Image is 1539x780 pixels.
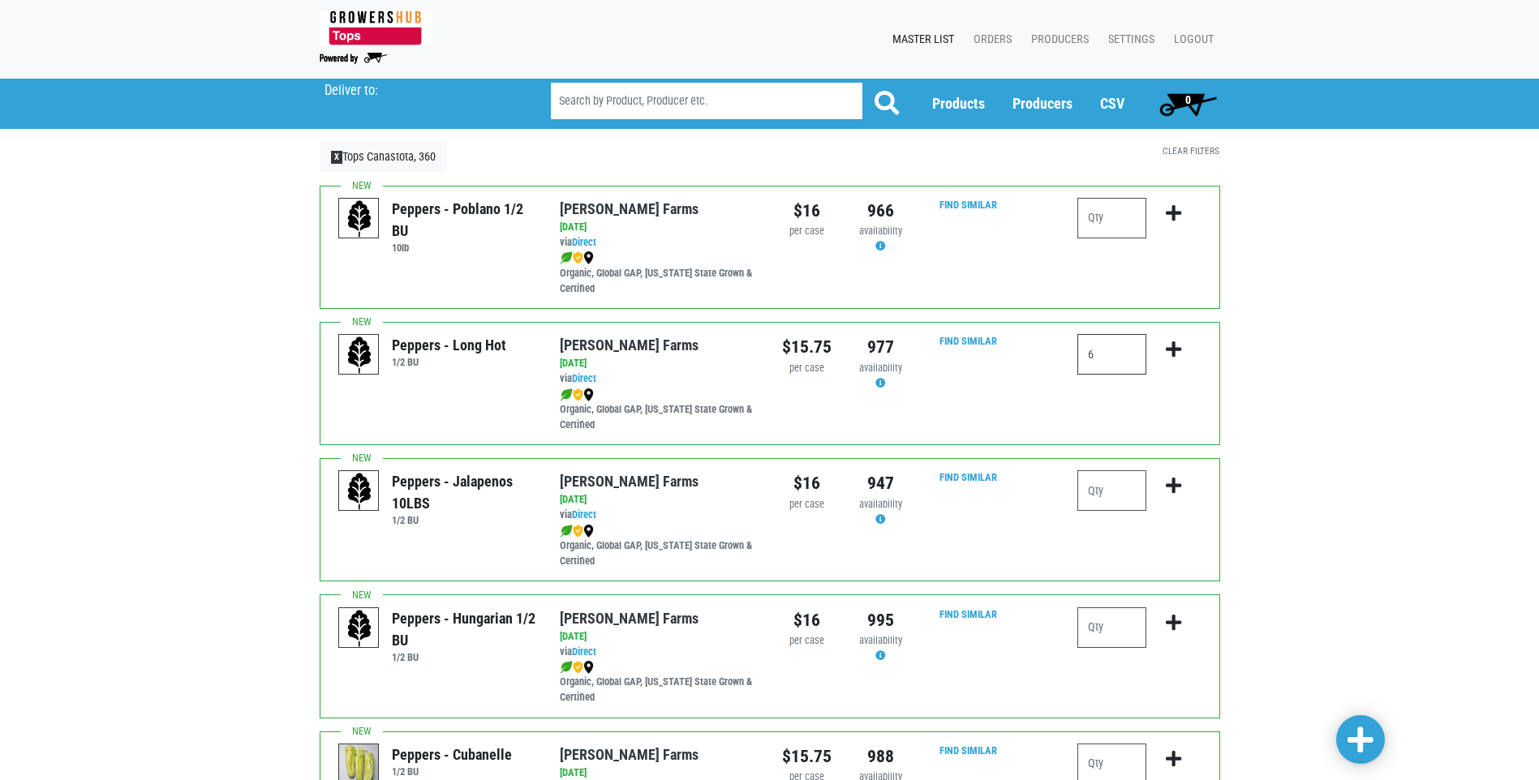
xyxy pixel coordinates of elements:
[339,471,380,512] img: placeholder-variety-43d6402dacf2d531de610a020419775a.svg
[392,356,506,368] h6: 1/2 BU
[392,765,512,778] h6: 1/2 BU
[560,251,757,297] div: Organic, Global GAP, [US_STATE] State Grown & Certified
[392,242,535,254] h6: 10lb
[560,629,757,645] div: [DATE]
[1077,198,1146,238] input: Qty
[1077,607,1146,648] input: Qty
[560,659,757,705] div: Organic, Global GAP, [US_STATE] State Grown & Certified
[320,11,432,45] img: 279edf242af8f9d49a69d9d2afa010fb.png
[583,525,594,538] img: map_marker-0e94453035b3232a4d21701695807de9.png
[859,225,902,237] span: availability
[1012,95,1073,112] a: Producers
[320,53,387,64] img: Powered by Big Wheelbarrow
[560,645,757,660] div: via
[939,335,997,347] a: Find Similar
[320,142,448,173] a: XTops Canastota, 360
[583,388,594,401] img: map_marker-0e94453035b3232a4d21701695807de9.png
[560,387,757,433] div: Organic, Global GAP, [US_STATE] State Grown & Certified
[573,525,583,538] img: safety-e55c860ca8c00a9c171001a62a92dabd.png
[856,334,905,360] div: 977
[572,508,596,521] a: Direct
[939,608,997,620] a: Find Similar
[560,473,699,490] a: [PERSON_NAME] Farms
[325,79,522,99] span: Tops Canastota, 360 (NY-5 & Oxbow Rd, Lenox, NY 13032, USA)
[560,220,757,235] div: [DATE]
[939,744,997,756] a: Find Similar
[856,607,905,633] div: 995
[560,610,699,627] a: [PERSON_NAME] Farms
[560,508,757,523] div: via
[782,470,832,496] div: $16
[932,95,985,112] a: Products
[339,199,380,239] img: placeholder-variety-43d6402dacf2d531de610a020419775a.svg
[782,361,832,376] div: per case
[1095,24,1161,55] a: Settings
[1152,88,1224,120] a: 0
[331,151,343,164] span: X
[1018,24,1095,55] a: Producers
[560,746,699,763] a: [PERSON_NAME] Farms
[1163,145,1219,156] a: Clear Filters
[583,661,594,674] img: map_marker-0e94453035b3232a4d21701695807de9.png
[392,470,535,514] div: Peppers - Jalapenos 10LBS
[1161,24,1220,55] a: Logout
[859,362,902,374] span: availability
[560,235,757,251] div: via
[1077,334,1146,375] input: Qty
[782,633,832,649] div: per case
[325,83,509,99] p: Deliver to:
[939,471,997,483] a: Find Similar
[856,198,905,224] div: 966
[782,607,832,633] div: $16
[856,744,905,769] div: 988
[551,83,862,119] input: Search by Product, Producer etc.
[560,371,757,387] div: via
[392,651,535,663] h6: 1/2 BU
[560,492,757,508] div: [DATE]
[573,388,583,401] img: safety-e55c860ca8c00a9c171001a62a92dabd.png
[583,251,594,264] img: map_marker-0e94453035b3232a4d21701695807de9.png
[1185,93,1191,106] span: 0
[782,198,832,224] div: $16
[560,356,757,371] div: [DATE]
[392,334,506,356] div: Peppers - Long Hot
[392,198,535,242] div: Peppers - Poblano 1/2 BU
[560,661,573,674] img: leaf-e5c59151409436ccce96b2ca1b28e03c.png
[572,236,596,248] a: Direct
[782,224,832,239] div: per case
[573,661,583,674] img: safety-e55c860ca8c00a9c171001a62a92dabd.png
[560,523,757,569] div: Organic, Global GAP, [US_STATE] State Grown & Certified
[879,24,961,55] a: Master List
[339,608,380,649] img: placeholder-variety-43d6402dacf2d531de610a020419775a.svg
[560,525,573,538] img: leaf-e5c59151409436ccce96b2ca1b28e03c.png
[392,744,512,765] div: Peppers - Cubanelle
[573,251,583,264] img: safety-e55c860ca8c00a9c171001a62a92dabd.png
[560,388,573,401] img: leaf-e5c59151409436ccce96b2ca1b28e03c.png
[782,497,832,512] div: per case
[782,334,832,360] div: $15.75
[392,607,535,651] div: Peppers - Hungarian 1/2 BU
[782,744,832,769] div: $15.75
[339,757,380,771] a: Peppers - Cubanelle
[572,645,596,658] a: Direct
[572,372,596,384] a: Direct
[961,24,1018,55] a: Orders
[1077,470,1146,511] input: Qty
[859,498,902,510] span: availability
[939,199,997,211] a: Find Similar
[560,200,699,217] a: [PERSON_NAME] Farms
[856,470,905,496] div: 947
[339,335,380,375] img: placeholder-variety-43d6402dacf2d531de610a020419775a.svg
[1100,95,1124,112] a: CSV
[859,634,902,646] span: availability
[392,514,535,526] h6: 1/2 BU
[560,336,699,354] a: [PERSON_NAME] Farms
[560,251,573,264] img: leaf-e5c59151409436ccce96b2ca1b28e03c.png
